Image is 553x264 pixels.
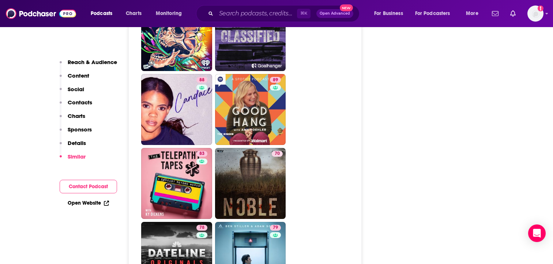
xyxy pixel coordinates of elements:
[60,112,85,126] button: Charts
[60,72,89,86] button: Content
[91,8,112,19] span: Podcasts
[60,86,84,99] button: Social
[507,7,519,20] a: Show notifications dropdown
[374,8,403,19] span: For Business
[527,5,543,22] span: Logged in as dw2216
[270,77,281,83] a: 89
[196,225,207,231] a: 78
[86,8,122,19] button: open menu
[68,126,92,133] p: Sponsors
[415,8,450,19] span: For Podcasters
[6,7,76,21] img: Podchaser - Follow, Share and Rate Podcasts
[270,225,281,231] a: 79
[203,5,366,22] div: Search podcasts, credits, & more...
[340,4,353,11] span: New
[215,74,286,145] a: 89
[60,153,86,167] button: Similar
[141,148,212,219] a: 83
[68,140,86,146] p: Details
[60,180,117,193] button: Contact Podcast
[297,9,311,18] span: ⌘ K
[199,224,204,231] span: 78
[410,8,461,19] button: open menu
[151,8,191,19] button: open menu
[141,74,212,145] a: 88
[215,0,286,71] a: 88
[156,8,182,19] span: Monitoring
[60,99,92,112] button: Contacts
[272,151,283,157] a: 70
[68,200,109,206] a: Open Website
[369,8,412,19] button: open menu
[68,153,86,160] p: Similar
[141,0,212,71] a: 83
[121,8,146,19] a: Charts
[489,7,501,20] a: Show notifications dropdown
[527,5,543,22] img: User Profile
[538,5,543,11] svg: Add a profile image
[273,77,278,84] span: 89
[466,8,478,19] span: More
[196,151,207,157] a: 83
[528,224,546,242] div: Open Intercom Messenger
[216,8,297,19] input: Search podcasts, credits, & more...
[196,77,207,83] a: 88
[68,72,89,79] p: Content
[461,8,488,19] button: open menu
[199,150,204,157] span: 83
[126,8,142,19] span: Charts
[273,224,278,231] span: 79
[60,59,117,72] button: Reach & Audience
[68,99,92,106] p: Contacts
[199,77,204,84] span: 88
[60,126,92,140] button: Sponsors
[68,86,84,93] p: Social
[68,59,117,66] p: Reach & Audience
[316,9,353,18] button: Open AdvancedNew
[275,150,280,157] span: 70
[527,5,543,22] button: Show profile menu
[320,12,350,15] span: Open Advanced
[60,140,86,153] button: Details
[215,148,286,219] a: 70
[68,112,85,119] p: Charts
